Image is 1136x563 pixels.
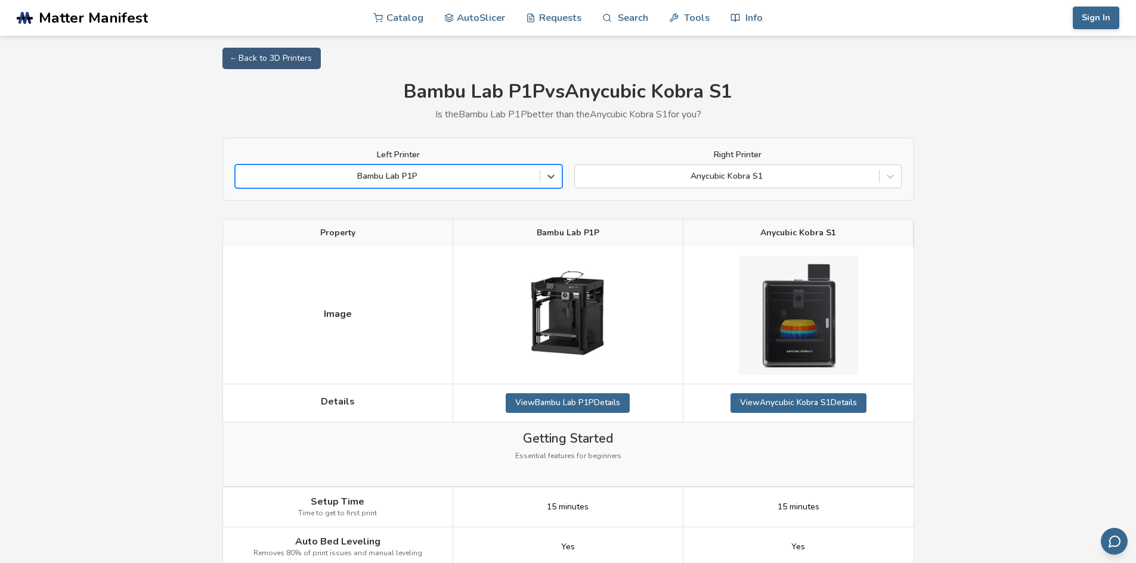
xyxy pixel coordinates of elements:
img: Anycubic Kobra S1 [739,256,858,375]
a: ← Back to 3D Printers [222,48,321,69]
h1: Bambu Lab P1P vs Anycubic Kobra S1 [222,81,914,103]
span: Details [321,396,355,407]
span: Essential features for beginners [515,452,621,461]
button: Send feedback via email [1101,528,1128,555]
span: Getting Started [523,431,613,446]
span: Property [320,228,355,238]
span: 15 minutes [547,502,589,512]
p: Is the Bambu Lab P1P better than the Anycubic Kobra S1 for you? [222,109,914,120]
span: Bambu Lab P1P [537,228,599,238]
span: Setup Time [311,496,364,507]
span: Yes [561,542,575,552]
img: Bambu Lab P1P [508,256,627,375]
button: Sign In [1073,7,1119,29]
span: Matter Manifest [39,10,148,26]
span: 15 minutes [778,502,819,512]
span: Yes [791,542,805,552]
span: Anycubic Kobra S1 [760,228,836,238]
label: Right Printer [574,150,902,160]
span: Time to get to first print [298,509,377,518]
span: Image [324,309,352,319]
label: Left Printer [235,150,562,160]
span: Removes 80% of print issues and manual leveling [253,549,422,558]
span: Auto Bed Leveling [295,536,380,547]
a: ViewAnycubic Kobra S1Details [730,393,866,412]
a: ViewBambu Lab P1PDetails [506,393,630,412]
input: Anycubic Kobra S1 [581,172,583,181]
